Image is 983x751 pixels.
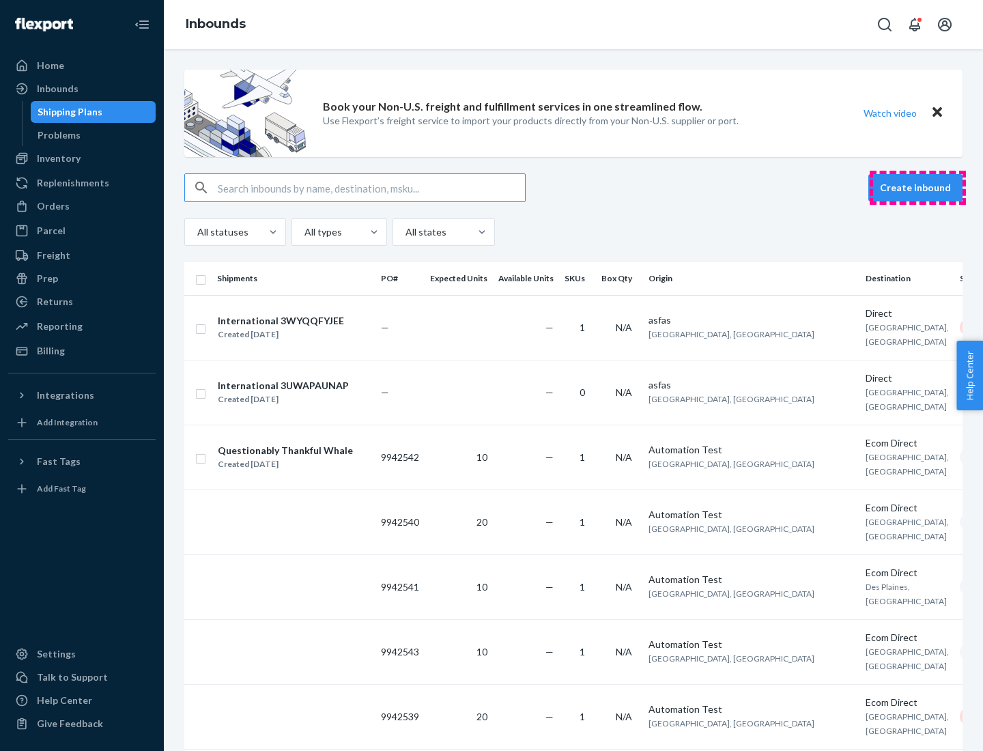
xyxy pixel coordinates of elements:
input: Search inbounds by name, destination, msku... [218,174,525,201]
div: Talk to Support [37,670,108,684]
button: Close [928,103,946,123]
button: Open account menu [931,11,958,38]
p: Book your Non-U.S. freight and fulfillment services in one streamlined flow. [323,99,702,115]
div: Add Fast Tag [37,483,86,494]
div: International 3WYQQFYJEE [218,314,344,328]
button: Watch video [855,103,926,123]
div: Automation Test [649,638,855,651]
span: N/A [616,451,632,463]
div: Inbounds [37,82,79,96]
div: Add Integration [37,416,98,428]
div: Shipping Plans [38,105,102,119]
div: Created [DATE] [218,393,349,406]
div: Give Feedback [37,717,103,731]
span: — [545,516,554,528]
span: — [545,581,554,593]
span: [GEOGRAPHIC_DATA], [GEOGRAPHIC_DATA] [649,718,814,728]
span: — [545,386,554,398]
ol: breadcrumbs [175,5,257,44]
span: N/A [616,581,632,593]
th: Shipments [212,262,375,295]
div: Direct [866,307,949,320]
td: 9942541 [375,554,425,619]
span: [GEOGRAPHIC_DATA], [GEOGRAPHIC_DATA] [866,647,949,671]
a: Prep [8,268,156,289]
span: N/A [616,646,632,657]
a: Problems [31,124,156,146]
th: PO# [375,262,425,295]
input: All types [303,225,304,239]
div: Ecom Direct [866,696,949,709]
span: — [381,386,389,398]
a: Inbounds [186,16,246,31]
span: 1 [580,516,585,528]
div: Returns [37,295,73,309]
div: Ecom Direct [866,566,949,580]
div: Automation Test [649,573,855,586]
td: 9942542 [375,425,425,490]
div: Direct [866,371,949,385]
div: Automation Test [649,508,855,522]
a: Add Integration [8,412,156,434]
div: Problems [38,128,81,142]
td: 9942540 [375,490,425,554]
span: 10 [476,581,487,593]
span: 1 [580,451,585,463]
a: Parcel [8,220,156,242]
th: Expected Units [425,262,493,295]
span: 0 [580,386,585,398]
div: asfas [649,313,855,327]
span: [GEOGRAPHIC_DATA], [GEOGRAPHIC_DATA] [649,329,814,339]
div: Billing [37,344,65,358]
div: Ecom Direct [866,631,949,644]
button: Give Feedback [8,713,156,735]
div: Home [37,59,64,72]
span: N/A [616,516,632,528]
button: Fast Tags [8,451,156,472]
td: 9942543 [375,619,425,684]
div: Integrations [37,388,94,402]
a: Inventory [8,147,156,169]
div: Inventory [37,152,81,165]
div: Created [DATE] [218,457,353,471]
th: Destination [860,262,954,295]
a: Freight [8,244,156,266]
a: Settings [8,643,156,665]
span: N/A [616,386,632,398]
button: Help Center [956,341,983,410]
span: 10 [476,451,487,463]
span: [GEOGRAPHIC_DATA], [GEOGRAPHIC_DATA] [866,452,949,477]
div: asfas [649,378,855,392]
span: [GEOGRAPHIC_DATA], [GEOGRAPHIC_DATA] [866,387,949,412]
span: [GEOGRAPHIC_DATA], [GEOGRAPHIC_DATA] [866,711,949,736]
a: Shipping Plans [31,101,156,123]
span: [GEOGRAPHIC_DATA], [GEOGRAPHIC_DATA] [649,653,814,664]
span: — [545,451,554,463]
span: 10 [476,646,487,657]
div: Questionably Thankful Whale [218,444,353,457]
span: 1 [580,646,585,657]
span: 20 [476,711,487,722]
span: — [545,322,554,333]
div: Replenishments [37,176,109,190]
span: — [381,322,389,333]
div: International 3UWAPAUNAP [218,379,349,393]
span: 1 [580,322,585,333]
img: Flexport logo [15,18,73,31]
a: Help Center [8,690,156,711]
div: Ecom Direct [866,501,949,515]
a: Billing [8,340,156,362]
button: Close Navigation [128,11,156,38]
a: Reporting [8,315,156,337]
span: [GEOGRAPHIC_DATA], [GEOGRAPHIC_DATA] [866,517,949,541]
span: — [545,711,554,722]
div: Ecom Direct [866,436,949,450]
div: Parcel [37,224,66,238]
div: Automation Test [649,703,855,716]
span: [GEOGRAPHIC_DATA], [GEOGRAPHIC_DATA] [649,589,814,599]
div: Help Center [37,694,92,707]
a: Add Fast Tag [8,478,156,500]
span: N/A [616,711,632,722]
th: Box Qty [596,262,643,295]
